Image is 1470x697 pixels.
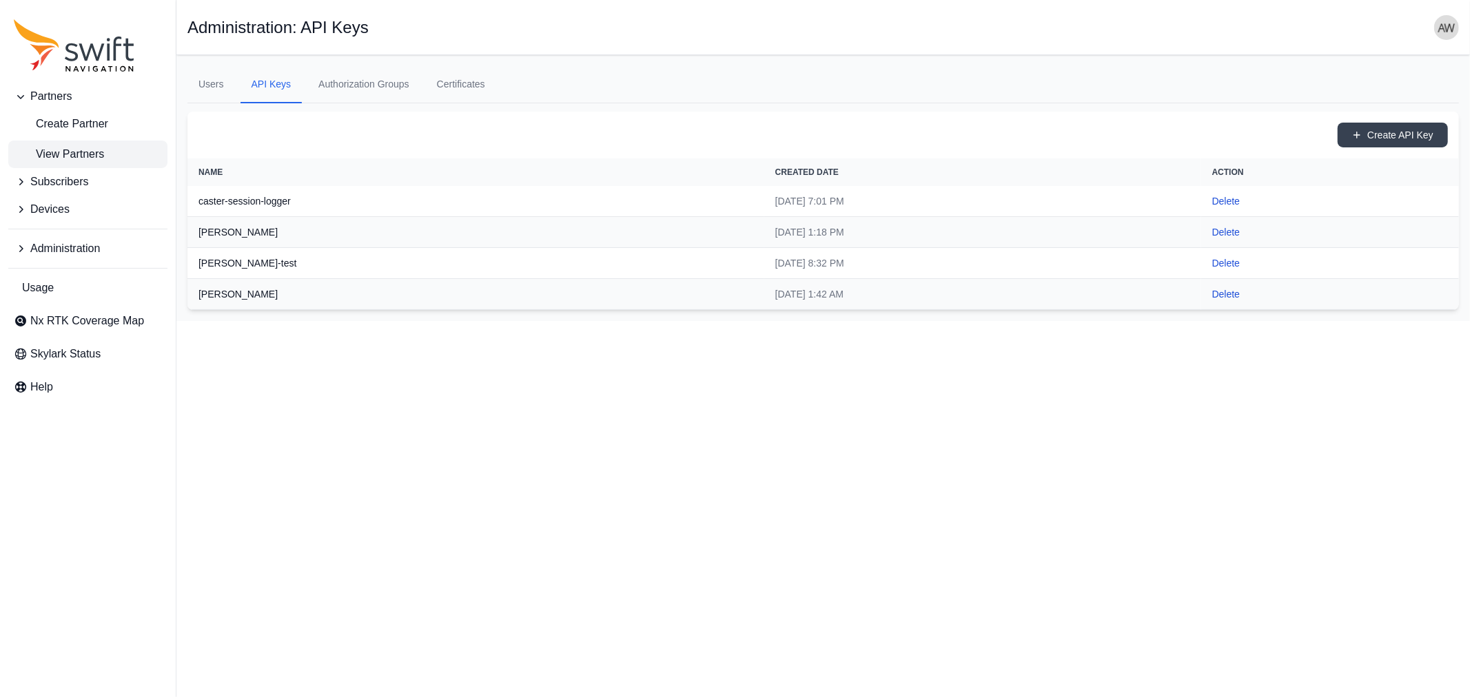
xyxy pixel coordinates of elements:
[1212,225,1240,239] button: Delete
[764,217,1201,248] td: [DATE] 1:18 PM
[8,340,167,368] a: Skylark Status
[30,88,72,105] span: Partners
[187,248,764,279] th: [PERSON_NAME]-test
[187,66,235,103] a: Users
[8,373,167,401] a: Help
[30,379,53,395] span: Help
[187,217,764,248] th: [PERSON_NAME]
[30,240,100,257] span: Administration
[764,186,1201,217] td: [DATE] 7:01 PM
[30,174,88,190] span: Subscribers
[1201,158,1459,186] th: Action
[8,168,167,196] button: Subscribers
[8,235,167,262] button: Administration
[187,158,764,186] th: Name
[187,186,764,217] th: caster-session-logger
[8,307,167,335] a: Nx RTK Coverage Map
[30,313,144,329] span: Nx RTK Coverage Map
[1212,256,1240,270] button: Delete
[14,146,104,163] span: View Partners
[8,110,167,138] a: create-partner
[8,83,167,110] button: Partners
[426,66,496,103] a: Certificates
[8,141,167,168] a: View Partners
[1434,15,1459,40] img: user photo
[30,201,70,218] span: Devices
[764,158,1201,186] th: Created Date
[307,66,420,103] a: Authorization Groups
[187,19,369,36] h1: Administration: API Keys
[22,280,54,296] span: Usage
[764,248,1201,279] td: [DATE] 8:32 PM
[8,274,167,302] a: Usage
[1212,287,1240,301] button: Delete
[8,196,167,223] button: Devices
[14,116,108,132] span: Create Partner
[30,346,101,362] span: Skylark Status
[764,279,1201,310] td: [DATE] 1:42 AM
[187,279,764,310] th: [PERSON_NAME]
[1338,123,1448,147] button: Create API Key
[1212,194,1240,208] button: Delete
[241,66,303,103] a: API Keys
